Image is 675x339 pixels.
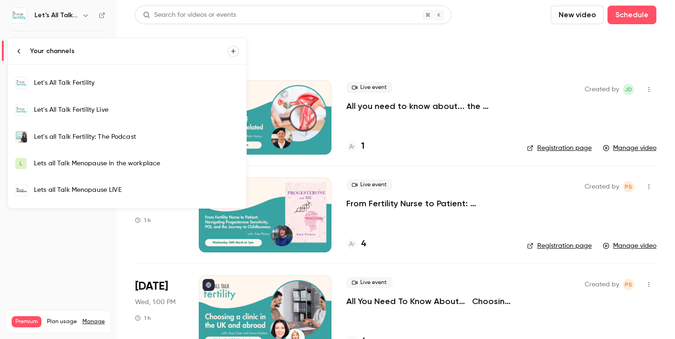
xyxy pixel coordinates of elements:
img: Let's All Talk Fertility [16,77,27,88]
span: L [20,159,22,168]
img: Lets all Talk Menopause LIVE [16,184,27,196]
img: Let's all Talk Fertility: The Podcast [16,131,27,142]
div: Let's All Talk Fertility Live [34,105,239,115]
img: Let's All Talk Fertility Live [16,104,27,115]
div: Let's All Talk Fertility [34,78,239,88]
div: Let's all Talk Fertility: The Podcast [34,132,239,142]
div: Lets all Talk Menopause LIVE [34,185,239,195]
div: Lets all Talk Menopause in the workplace [34,159,239,168]
div: Your channels [30,47,228,56]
